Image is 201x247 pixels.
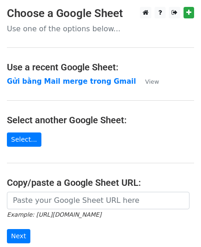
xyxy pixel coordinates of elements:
[7,7,194,20] h3: Choose a Google Sheet
[7,211,101,218] small: Example: [URL][DOMAIN_NAME]
[7,177,194,188] h4: Copy/paste a Google Sheet URL:
[7,132,41,147] a: Select...
[7,115,194,126] h4: Select another Google Sheet:
[136,77,159,86] a: View
[7,62,194,73] h4: Use a recent Google Sheet:
[7,24,194,34] p: Use one of the options below...
[7,77,136,86] a: Gửi bằng Mail merge trong Gmail
[145,78,159,85] small: View
[7,192,190,209] input: Paste your Google Sheet URL here
[7,229,30,243] input: Next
